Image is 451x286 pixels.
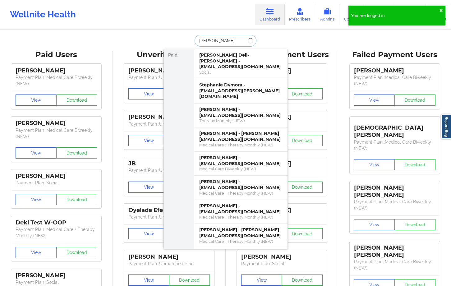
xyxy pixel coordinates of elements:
p: Payment Plan : Medical Care Biweekly (NEW) [354,74,435,87]
div: [PERSON_NAME] [16,67,97,74]
p: Payment Plan : Medical Care Biweekly (NEW) [16,127,97,140]
button: Download [394,219,435,230]
div: Medical Care + Therapy Monthly (NEW) [199,142,283,148]
div: You are logged in [351,12,439,19]
div: [DEMOGRAPHIC_DATA][PERSON_NAME] [354,120,435,139]
button: View [354,219,395,230]
div: Deki Test W-OOP [16,219,97,226]
div: [PERSON_NAME] [PERSON_NAME] [354,244,435,259]
button: Download [56,147,97,159]
div: Social [199,70,283,75]
button: View [16,95,57,106]
div: [PERSON_NAME] - [PERSON_NAME][EMAIL_ADDRESS][DOMAIN_NAME] [199,131,283,142]
div: Paid Users [4,50,108,60]
div: [PERSON_NAME] Dell-[PERSON_NAME] - [EMAIL_ADDRESS][DOMAIN_NAME] [199,52,283,70]
a: Admins [315,4,339,25]
p: Payment Plan : Medical Care + Therapy Monthly (NEW) [16,226,97,239]
div: Oyelade Efe [128,207,210,214]
button: View [128,182,169,193]
div: Medical Care + Therapy Monthly (NEW) [199,239,283,244]
div: [PERSON_NAME] [241,253,323,261]
button: Download [56,194,97,205]
p: Payment Plan : Unmatched Plan [128,214,210,220]
button: View [16,147,57,159]
button: Download [56,95,97,106]
div: Medical Care + Therapy Monthly (NEW) [199,191,283,196]
p: Payment Plan : Unmatched Plan [128,74,210,81]
button: Download [394,159,435,170]
button: View [128,274,169,286]
button: Download [282,182,323,193]
div: [PERSON_NAME] [16,120,97,127]
div: [PERSON_NAME] - [PERSON_NAME][EMAIL_ADDRESS][DOMAIN_NAME] [199,227,283,238]
a: Report Bug [441,114,451,139]
p: Payment Plan : Unmatched Plan [128,167,210,173]
div: Stephanie Dymora - [EMAIL_ADDRESS][PERSON_NAME][DOMAIN_NAME] [199,82,283,99]
p: Payment Plan : Social [16,180,97,186]
div: Medical Care Biweekly (NEW) [199,166,283,172]
div: [PERSON_NAME] [354,67,435,74]
div: Unverified Users [117,50,221,60]
div: Failed Payment Users [343,50,447,60]
div: [PERSON_NAME] [128,253,210,261]
p: Payment Plan : Medical Care Biweekly (NEW) [354,199,435,211]
button: View [128,135,169,146]
div: [PERSON_NAME] - [EMAIL_ADDRESS][DOMAIN_NAME] [199,155,283,166]
div: [PERSON_NAME] [128,67,210,74]
p: Payment Plan : Medical Care Biweekly (NEW) [16,74,97,87]
button: View [16,194,57,205]
button: Download [169,274,210,286]
button: View [16,247,57,258]
button: View [128,88,169,99]
button: View [354,95,395,106]
p: Payment Plan : Unmatched Plan [128,261,210,267]
div: Medical Care + Therapy Monthly (NEW) [199,214,283,220]
div: [PERSON_NAME] [128,113,210,121]
button: View [241,274,282,286]
p: Payment Plan : Medical Care Biweekly (NEW) [354,139,435,151]
div: [PERSON_NAME] - [EMAIL_ADDRESS][DOMAIN_NAME] [199,179,283,190]
button: Download [282,88,323,99]
p: Payment Plan : Social [16,279,97,285]
div: [PERSON_NAME] - [EMAIL_ADDRESS][DOMAIN_NAME] [199,107,283,118]
button: close [439,8,443,13]
button: Download [56,247,97,258]
div: [PERSON_NAME] [PERSON_NAME] [354,184,435,199]
button: Download [282,228,323,239]
div: [PERSON_NAME] [16,272,97,279]
a: Coaches [339,4,365,25]
div: Therapy Monthly (NEW) [199,118,283,123]
div: JB [128,160,210,167]
p: Payment Plan : Unmatched Plan [128,121,210,127]
p: Payment Plan : Social [241,261,323,267]
button: View [128,228,169,239]
button: View [354,159,395,170]
button: Download [282,274,323,286]
a: Prescribers [285,4,315,25]
p: Payment Plan : Medical Care Biweekly (NEW) [354,259,435,271]
div: [PERSON_NAME] - [EMAIL_ADDRESS][DOMAIN_NAME] [199,203,283,214]
a: Dashboard [255,4,285,25]
div: [PERSON_NAME] [16,173,97,180]
button: Download [282,135,323,146]
button: Download [394,95,435,106]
